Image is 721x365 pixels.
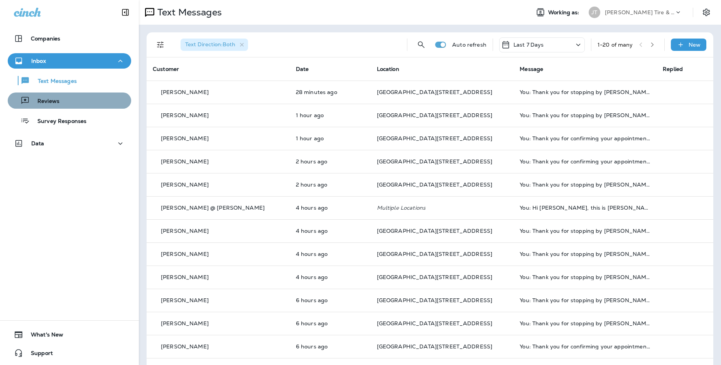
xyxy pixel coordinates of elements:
span: Location [377,66,399,72]
p: Oct 13, 2025 12:00 PM [296,228,365,234]
p: Last 7 Days [513,42,544,48]
p: [PERSON_NAME] Tire & Auto [605,9,674,15]
div: You: Thank you for stopping by Jensen Tire & Auto - South 144th Street. Please take 30 seconds to... [520,297,650,303]
p: [PERSON_NAME] [161,89,209,95]
div: JT [589,7,600,18]
button: Companies [8,31,131,46]
p: Oct 13, 2025 02:00 PM [296,182,365,188]
p: Companies [31,35,60,42]
p: Text Messages [30,78,77,85]
button: Text Messages [8,72,131,89]
button: Filters [153,37,168,52]
button: Settings [699,5,713,19]
span: [GEOGRAPHIC_DATA][STREET_ADDRESS] [377,181,493,188]
span: [GEOGRAPHIC_DATA][STREET_ADDRESS] [377,89,493,96]
p: [PERSON_NAME] [161,158,209,165]
div: Text Direction:Both [181,39,248,51]
p: New [689,42,701,48]
span: Customer [153,66,179,72]
button: Data [8,136,131,151]
div: You: Thank you for stopping by Jensen Tire & Auto - South 144th Street. Please take 30 seconds to... [520,320,650,326]
p: Oct 13, 2025 11:58 AM [296,251,365,257]
p: Oct 13, 2025 02:09 PM [296,158,365,165]
div: You: Thank you for stopping by Jensen Tire & Auto - South 144th Street. Please take 30 seconds to... [520,89,650,95]
p: Auto refresh [452,42,486,48]
p: Oct 13, 2025 09:40 AM [296,343,365,350]
div: You: Thank you for stopping by Jensen Tire & Auto - South 144th Street. Please take 30 seconds to... [520,251,650,257]
button: Support [8,345,131,361]
div: 1 - 20 of many [598,42,633,48]
span: [GEOGRAPHIC_DATA][STREET_ADDRESS] [377,158,493,165]
p: [PERSON_NAME] @ [PERSON_NAME] [161,205,265,211]
p: Multiple Locations [377,205,508,211]
button: Survey Responses [8,113,131,129]
p: Data [31,140,44,146]
div: You: Hi David, this is Jeremy at Jensen Tire. The tires are on the Nissan, I was wondering if the... [520,205,650,211]
span: [GEOGRAPHIC_DATA][STREET_ADDRESS] [377,274,493,281]
p: Oct 13, 2025 09:58 AM [296,320,365,326]
span: [GEOGRAPHIC_DATA][STREET_ADDRESS] [377,112,493,119]
p: [PERSON_NAME] [161,228,209,234]
div: You: Thank you for stopping by Jensen Tire & Auto - South 144th Street. Please take 30 seconds to... [520,274,650,280]
p: Oct 13, 2025 03:58 PM [296,89,365,95]
div: You: Thank you for stopping by Jensen Tire & Auto - South 144th Street. Please take 30 seconds to... [520,112,650,118]
span: [GEOGRAPHIC_DATA][STREET_ADDRESS] [377,320,493,327]
p: Oct 13, 2025 11:58 AM [296,274,365,280]
p: [PERSON_NAME] [161,274,209,280]
span: Date [296,66,309,72]
p: [PERSON_NAME] [161,297,209,303]
span: What's New [23,331,63,341]
p: Survey Responses [30,118,86,125]
button: Reviews [8,93,131,109]
button: Collapse Sidebar [115,5,136,20]
div: You: Thank you for stopping by Jensen Tire & Auto - South 144th Street. Please take 30 seconds to... [520,182,650,188]
p: [PERSON_NAME] [161,135,209,141]
p: Oct 13, 2025 12:22 PM [296,205,365,211]
p: [PERSON_NAME] [161,251,209,257]
p: Oct 13, 2025 02:48 PM [296,135,365,141]
p: Inbox [31,58,46,64]
span: Text Direction : Both [185,41,235,48]
span: [GEOGRAPHIC_DATA][STREET_ADDRESS] [377,251,493,257]
p: [PERSON_NAME] [161,112,209,118]
div: You: Thank you for confirming your appointment scheduled for 10/14/2025 2:00 PM with South 144th ... [520,158,650,165]
p: Reviews [30,98,59,105]
span: Replied [663,66,683,72]
button: Inbox [8,53,131,69]
p: [PERSON_NAME] [161,320,209,326]
p: [PERSON_NAME] [161,343,209,350]
div: You: Thank you for confirming your appointment scheduled for 10/14/2025 8:00 AM with South 144th ... [520,343,650,350]
p: Text Messages [154,7,222,18]
div: You: Thank you for stopping by Jensen Tire & Auto - South 144th Street. Please take 30 seconds to... [520,228,650,234]
span: Message [520,66,543,72]
button: Search Messages [414,37,429,52]
span: Support [23,350,53,359]
span: Working as: [548,9,581,16]
span: [GEOGRAPHIC_DATA][STREET_ADDRESS] [377,227,493,234]
button: What's New [8,327,131,342]
p: Oct 13, 2025 02:59 PM [296,112,365,118]
div: You: Thank you for confirming your appointment scheduled for 10/14/2025 3:00 PM with South 144th ... [520,135,650,141]
span: [GEOGRAPHIC_DATA][STREET_ADDRESS] [377,343,493,350]
span: [GEOGRAPHIC_DATA][STREET_ADDRESS] [377,297,493,304]
span: [GEOGRAPHIC_DATA][STREET_ADDRESS] [377,135,493,142]
p: [PERSON_NAME] [161,182,209,188]
p: Oct 13, 2025 09:58 AM [296,297,365,303]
